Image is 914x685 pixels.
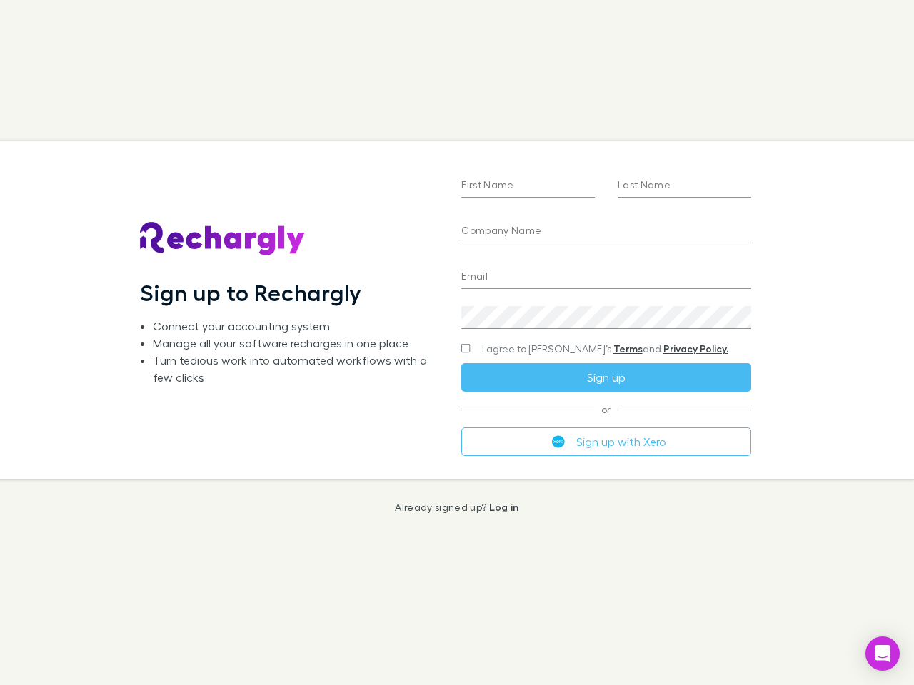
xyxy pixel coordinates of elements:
[153,335,438,352] li: Manage all your software recharges in one place
[461,427,750,456] button: Sign up with Xero
[865,636,900,671] div: Open Intercom Messenger
[140,279,362,306] h1: Sign up to Rechargly
[153,318,438,335] li: Connect your accounting system
[482,342,728,356] span: I agree to [PERSON_NAME]’s and
[489,501,519,513] a: Log in
[461,409,750,410] span: or
[153,352,438,386] li: Turn tedious work into automated workflows with a few clicks
[663,342,728,355] a: Privacy Policy.
[461,363,750,392] button: Sign up
[395,502,518,513] p: Already signed up?
[140,222,306,256] img: Rechargly's Logo
[613,342,643,355] a: Terms
[552,435,565,448] img: Xero's logo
